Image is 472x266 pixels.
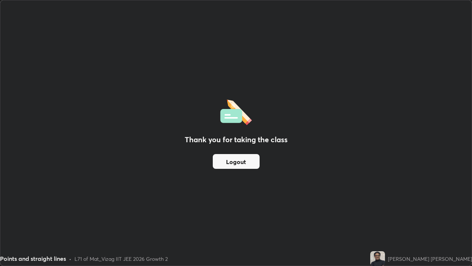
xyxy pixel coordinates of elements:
[185,134,288,145] h2: Thank you for taking the class
[69,255,72,263] div: •
[220,97,252,125] img: offlineFeedback.1438e8b3.svg
[388,255,472,263] div: [PERSON_NAME] [PERSON_NAME]
[213,154,260,169] button: Logout
[370,251,385,266] img: cc4f2f66695a4fef97feaee5d3d37d29.jpg
[74,255,168,263] div: L71 of Mat_Vizag IIT JEE 2026 Growth 2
